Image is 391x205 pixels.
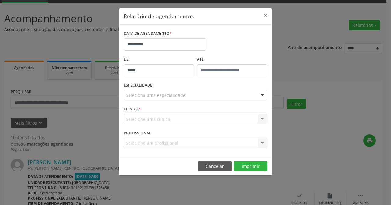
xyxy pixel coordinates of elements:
[198,161,232,171] button: Cancelar
[124,81,152,90] label: ESPECIALIDADE
[124,29,172,38] label: DATA DE AGENDAMENTO
[234,161,267,171] button: Imprimir
[197,55,267,64] label: ATÉ
[124,104,141,114] label: CLÍNICA
[124,12,194,20] h5: Relatório de agendamentos
[124,128,151,138] label: PROFISSIONAL
[126,92,185,98] span: Seleciona uma especialidade
[124,55,194,64] label: De
[259,8,272,23] button: Close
